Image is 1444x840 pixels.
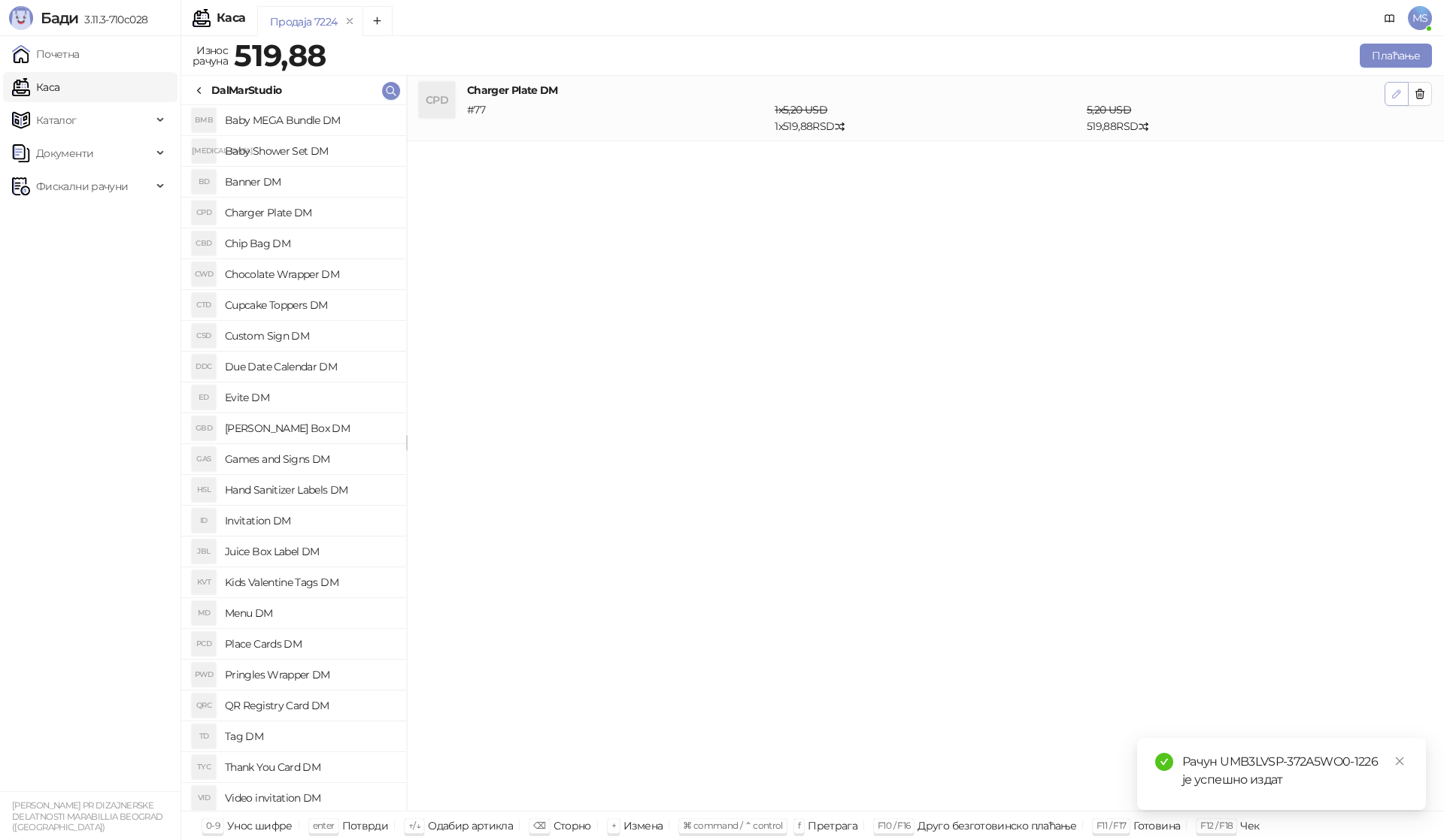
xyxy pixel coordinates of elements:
span: F12 / F18 [1200,820,1233,831]
div: 1 x 519,88 RSD [772,101,1084,134]
span: + [611,820,616,831]
span: close [1394,756,1405,766]
h4: Charger Plate DM [225,201,394,225]
a: Почетна [12,39,80,69]
h4: [PERSON_NAME] Box DM [225,416,394,440]
span: Каталог [36,105,77,135]
div: 519,88 RSD [1084,101,1388,134]
h4: Invitation DM [225,509,394,533]
div: Измена [623,816,663,835]
h4: Hand Sanitizer Labels DM [225,478,394,502]
span: F11 / F17 [1097,820,1126,831]
h4: QR Registry Card DM [225,693,394,718]
span: ⌫ [533,820,545,831]
h4: Thank You Card DM [225,755,394,779]
a: Close [1391,753,1408,769]
h4: Baby Shower Set DM [225,139,394,163]
h4: Tag DM [225,724,394,748]
div: Потврди [342,816,389,835]
span: ⌘ command / ⌃ control [683,820,783,831]
div: GAS [192,447,216,471]
div: Износ рачуна [190,41,231,71]
button: Плаћање [1360,44,1432,68]
div: PCD [192,632,216,656]
span: Документи [36,138,93,168]
div: DalMarStudio [211,82,281,98]
span: Бади [41,9,78,27]
span: MS [1408,6,1432,30]
div: Чек [1240,816,1259,835]
div: # 77 [464,101,772,134]
div: MD [192,601,216,625]
div: Готовина [1133,816,1180,835]
div: Рачун UMB3LVSP-372A5WO0-1226 је успешно издат [1182,753,1408,789]
strong: 519,88 [234,37,326,74]
div: CPD [419,82,455,118]
div: JBL [192,539,216,564]
h4: Games and Signs DM [225,447,394,471]
button: remove [340,15,359,28]
div: Претрага [808,816,857,835]
h4: Due Date Calendar DM [225,355,394,379]
span: enter [313,820,335,831]
span: Фискални рачуни [36,171,128,201]
div: TYC [192,755,216,779]
div: ID [192,509,216,533]
div: BD [192,170,216,194]
h4: Chip Bag DM [225,231,394,255]
div: Одабир артикла [428,816,513,835]
div: GBD [192,416,216,440]
h4: Juice Box Label DM [225,539,394,564]
span: 1 x 5,20 USD [775,103,827,116]
div: CPD [192,201,216,225]
span: check-circle [1155,753,1173,771]
a: Каса [12,72,59,102]
a: Документација [1378,6,1402,30]
div: [MEDICAL_DATA] [192,139,216,163]
div: CWD [192,262,216,286]
h4: Kids Valentine Tags DM [225,570,394,594]
h4: Custom Sign DM [225,324,394,348]
span: ↑/↓ [408,820,420,831]
h4: Evite DM [225,385,394,409]
h4: Place Cards DM [225,632,394,656]
div: QRC [192,693,216,718]
span: 0-9 [206,820,220,831]
div: DDC [192,355,216,379]
h4: Baby MEGA Bundle DM [225,108,394,132]
h4: Charger Plate DM [467,82,1385,98]
div: CBD [192,231,216,255]
small: [PERSON_NAME] PR DIZAJNERSKE DELATNOSTI MARABILLIA BEOGRAD ([GEOGRAPHIC_DATA]) [12,800,162,832]
div: Друго безготовинско плаћање [918,816,1076,835]
div: VID [192,786,216,810]
div: ED [192,385,216,409]
h4: Pringles Wrapper DM [225,663,394,687]
div: PWD [192,663,216,687]
span: f [798,820,800,831]
button: Add tab [363,6,393,36]
div: CSD [192,324,216,348]
img: Logo [9,6,33,30]
span: 3.11.3-710c028 [78,13,147,26]
div: KVT [192,570,216,594]
h4: Banner DM [225,170,394,194]
h4: Video invitation DM [225,786,394,810]
span: 5,20 USD [1087,103,1131,116]
h4: Chocolate Wrapper DM [225,262,394,286]
h4: Menu DM [225,601,394,625]
div: Унос шифре [227,816,293,835]
div: Каса [217,12,245,24]
h4: Cupcake Toppers DM [225,293,394,317]
div: Продаја 7224 [270,14,337,30]
div: Сторно [554,816,591,835]
div: CTD [192,293,216,317]
div: TD [192,724,216,748]
span: F10 / F16 [878,820,910,831]
div: BMB [192,108,216,132]
div: HSL [192,478,216,502]
div: grid [181,105,406,811]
